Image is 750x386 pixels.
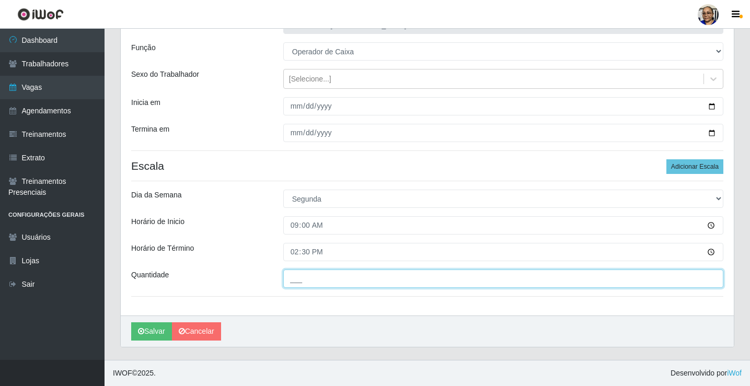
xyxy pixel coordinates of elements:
a: iWof [727,369,742,377]
label: Inicia em [131,97,160,108]
input: 00/00/0000 [283,124,723,142]
a: Cancelar [172,322,221,341]
span: © 2025 . [113,368,156,379]
input: Informe a quantidade... [283,270,723,288]
label: Horário de Inicio [131,216,184,227]
span: Desenvolvido por [671,368,742,379]
input: 00:00 [283,243,723,261]
label: Sexo do Trabalhador [131,69,199,80]
label: Dia da Semana [131,190,182,201]
div: [Selecione...] [289,74,331,85]
label: Horário de Término [131,243,194,254]
h4: Escala [131,159,723,172]
button: Adicionar Escala [666,159,723,174]
label: Função [131,42,156,53]
span: IWOF [113,369,132,377]
img: CoreUI Logo [17,8,64,21]
button: Salvar [131,322,172,341]
label: Quantidade [131,270,169,280]
label: Termina em [131,124,169,135]
input: 00/00/0000 [283,97,723,115]
input: 00:00 [283,216,723,235]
